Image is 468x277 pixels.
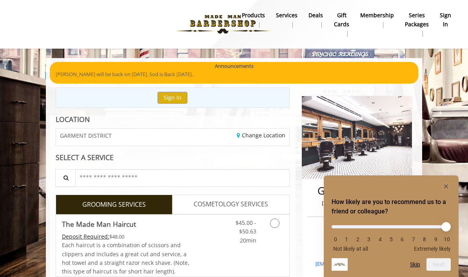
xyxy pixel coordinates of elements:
[303,10,328,30] a: DealsDeals
[62,233,109,240] span: This service needs some Advance to be paid before we block your appointment
[441,182,451,191] button: Hide survey
[242,11,265,20] b: products
[309,248,405,254] h3: Email
[328,10,355,39] a: Gift cardsgift cards
[398,236,406,242] li: 6
[332,236,339,242] li: 0
[434,10,457,30] a: sign insign in
[414,246,451,252] span: Extremely likely
[169,3,277,46] img: Made Man Barbershop logo
[215,62,254,70] b: Announcements
[365,236,373,242] li: 3
[332,182,451,271] div: How likely are you to recommend us to a friend or colleague? Select an option from 0 to 10, with ...
[158,92,187,103] button: Sign In
[354,236,362,242] li: 2
[237,131,285,139] a: Change Location
[56,115,90,124] b: LOCATION
[55,169,76,187] button: Service Search
[343,236,350,242] li: 1
[236,219,256,235] span: $45.00 - $50.63
[410,236,417,242] li: 7
[56,70,412,78] p: [PERSON_NAME] will be back on [DATE]. Sod is Back [DATE].
[60,133,112,138] span: GARMENT DISTRICT
[62,232,192,241] div: $48.00
[316,260,398,267] a: [EMAIL_ADDRESS][DOMAIN_NAME]
[443,236,451,242] li: 10
[194,199,268,210] span: COSMETOLOGY SERVICES
[355,10,399,30] a: MembershipMembership
[334,11,349,29] b: gift cards
[410,261,420,268] button: Skip
[309,199,405,207] p: [STREET_ADDRESS][US_STATE]
[309,226,405,232] h3: Phone
[309,185,405,197] h2: Garment District
[387,236,395,242] li: 5
[270,10,303,30] a: ServicesServices
[62,241,189,275] span: Each haircut is a combination of scissors and clippers and includes a great cut and service, a ho...
[405,11,429,29] b: Series packages
[376,236,384,242] li: 4
[240,237,256,244] span: 20min
[332,197,451,216] h2: How likely are you to recommend us to a friend or colleague? Select an option from 0 to 10, with ...
[333,246,368,252] span: Not likely at all
[426,258,451,271] button: Next question
[56,154,290,161] div: SELECT A SERVICE
[332,219,451,252] div: How likely are you to recommend us to a friend or colleague? Select an option from 0 to 10, with ...
[82,200,146,210] span: GROOMING SERVICES
[421,236,428,242] li: 8
[432,236,440,242] li: 9
[399,10,434,39] a: Series packagesSeries packages
[276,11,297,20] b: Services
[308,11,323,20] b: Deals
[440,11,451,29] b: sign in
[62,219,136,230] b: The Made Man Haircut
[236,10,270,30] a: Productsproducts
[360,11,394,20] b: Membership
